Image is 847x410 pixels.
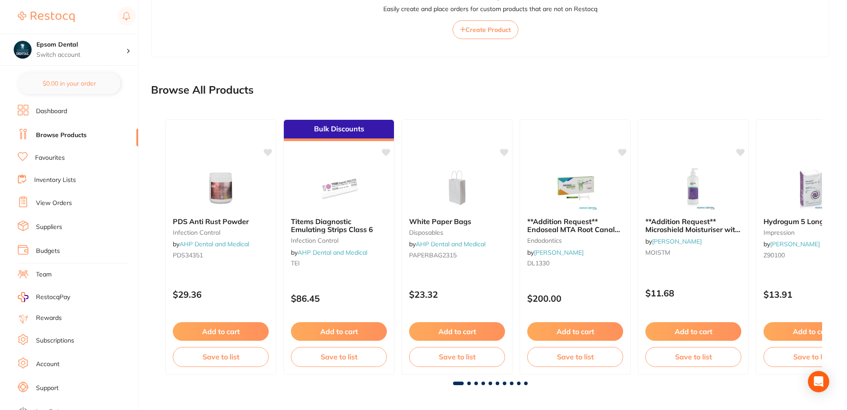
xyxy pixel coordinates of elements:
p: Easily create and place orders for custom products that are not on Restocq [383,5,597,14]
h4: Epsom Dental [36,40,126,49]
img: **Addition Request** Endoseal MTA Root Canal Fill Mineral Trioxide Aggregate [546,166,604,210]
small: disposables [409,229,505,236]
span: MOISTM [645,248,670,256]
span: by [645,237,702,245]
b: PDS Anti Rust Powder [173,217,269,225]
span: PDS34351 [173,251,203,259]
span: **Addition Request** Microshield Moisturiser with Pump 500ml [645,217,740,242]
small: endodontics [527,237,623,244]
p: $23.32 [409,289,505,300]
span: Titems Diagnostic Emulating Strips Class 6 [291,217,373,234]
img: White Paper Bags [428,166,486,210]
a: AHP Dental and Medical [298,248,367,256]
span: by [291,248,367,256]
a: Account [36,360,60,369]
span: TEI [291,259,300,267]
a: Support [36,384,59,393]
div: Open Intercom Messenger [808,371,829,392]
small: infection control [173,229,269,236]
img: Restocq Logo [18,12,75,22]
button: Add to cart [645,322,741,341]
button: Add to cart [291,322,387,341]
a: [PERSON_NAME] [770,240,820,248]
a: [PERSON_NAME] [652,237,702,245]
a: Team [36,270,52,279]
a: Suppliers [36,223,62,232]
button: $0.00 in your order [18,73,120,94]
span: PDS Anti Rust Powder [173,217,249,226]
a: AHP Dental and Medical [416,240,485,248]
a: Inventory Lists [34,176,76,185]
span: PAPERBAG2315 [409,251,457,259]
span: by [527,248,584,256]
button: Add to cart [173,322,269,341]
button: Save to list [527,347,623,367]
button: Create Product [453,20,518,39]
button: Save to list [291,347,387,367]
button: Save to list [409,347,505,367]
img: PDS Anti Rust Powder [192,166,250,210]
a: View Orders [36,199,72,208]
a: Dashboard [36,107,67,116]
img: RestocqPay [18,292,28,302]
div: Bulk Discounts [284,120,394,141]
p: $29.36 [173,289,269,300]
a: [PERSON_NAME] [534,248,584,256]
b: **Addition Request** Endoseal MTA Root Canal Fill Mineral Trioxide Aggregate [527,217,623,234]
span: **Addition Request** Endoseal MTA Root Canal Fill [MEDICAL_DATA] [527,217,620,242]
span: by [763,240,820,248]
a: Rewards [36,314,62,323]
h2: Browse All Products [151,84,254,96]
button: Save to list [173,347,269,367]
img: **Addition Request** Microshield Moisturiser with Pump 500ml [664,166,722,210]
span: Z90100 [763,251,785,259]
a: Budgets [36,247,60,256]
span: by [173,240,249,248]
b: White Paper Bags [409,217,505,225]
button: Save to list [645,347,741,367]
button: Add to cart [409,322,505,341]
p: $11.68 [645,288,741,298]
span: Hydrogum 5 Long Life [763,217,838,226]
b: **Addition Request** Microshield Moisturiser with Pump 500ml [645,217,741,234]
a: RestocqPay [18,292,70,302]
p: Switch account [36,51,126,59]
img: Epsom Dental [14,41,32,59]
span: by [409,240,485,248]
p: $86.45 [291,293,387,304]
img: Hydrogum 5 Long Life [783,166,840,210]
span: White Paper Bags [409,217,471,226]
img: Titems Diagnostic Emulating Strips Class 6 [310,166,368,210]
small: infection control [291,237,387,244]
a: Restocq Logo [18,7,75,27]
span: Create Product [465,26,511,34]
p: $200.00 [527,293,623,304]
a: Favourites [35,154,65,162]
a: Browse Products [36,131,87,140]
span: DL1330 [527,259,549,267]
a: Subscriptions [36,336,74,345]
a: AHP Dental and Medical [179,240,249,248]
span: RestocqPay [36,293,70,302]
button: Add to cart [527,322,623,341]
b: Titems Diagnostic Emulating Strips Class 6 [291,217,387,234]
